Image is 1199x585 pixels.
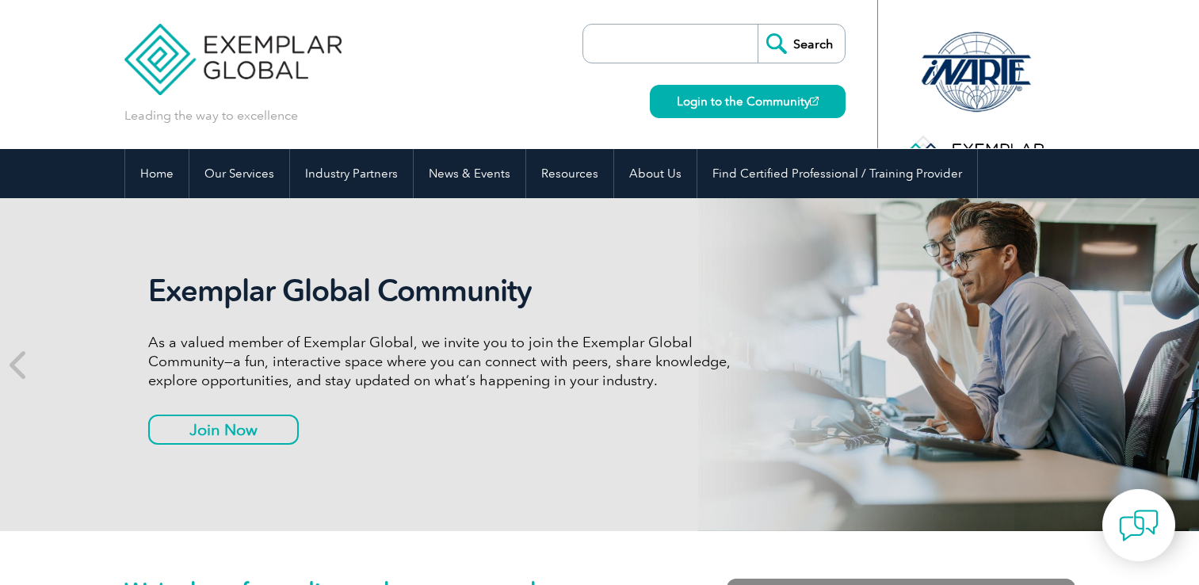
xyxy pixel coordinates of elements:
[414,149,525,198] a: News & Events
[290,149,413,198] a: Industry Partners
[124,107,298,124] p: Leading the way to excellence
[810,97,819,105] img: open_square.png
[697,149,977,198] a: Find Certified Professional / Training Provider
[189,149,289,198] a: Our Services
[148,415,299,445] a: Join Now
[1119,506,1159,545] img: contact-chat.png
[650,85,846,118] a: Login to the Community
[148,273,743,309] h2: Exemplar Global Community
[148,333,743,390] p: As a valued member of Exemplar Global, we invite you to join the Exemplar Global Community—a fun,...
[526,149,613,198] a: Resources
[125,149,189,198] a: Home
[758,25,845,63] input: Search
[614,149,697,198] a: About Us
